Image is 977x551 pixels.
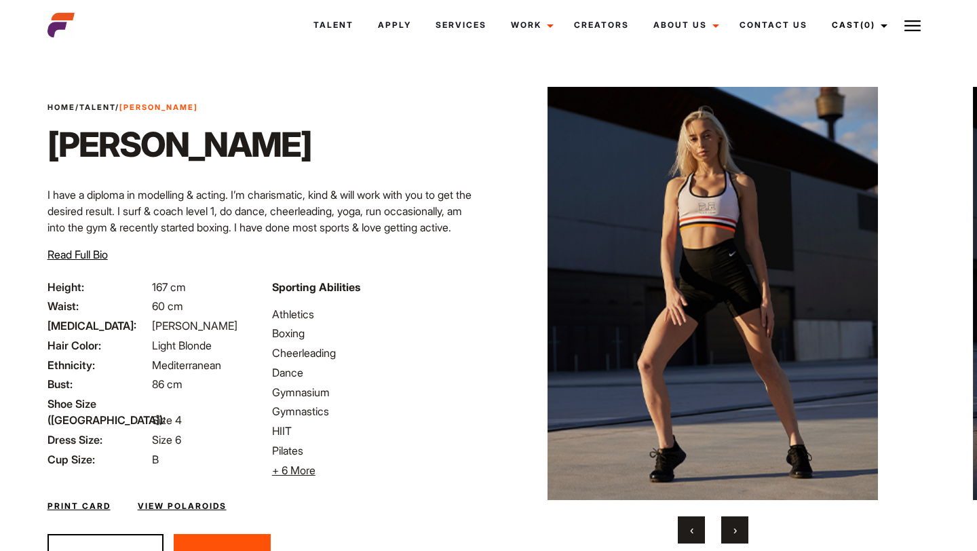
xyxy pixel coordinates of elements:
[138,500,227,512] a: View Polaroids
[301,7,366,43] a: Talent
[521,87,905,500] img: UntitleXd 5
[47,337,149,354] span: Hair Color:
[152,319,237,332] span: [PERSON_NAME]
[47,187,480,235] p: I have a diploma in modelling & acting. I’m charismatic, kind & will work with you to get the des...
[562,7,641,43] a: Creators
[47,357,149,373] span: Ethnicity:
[47,451,149,468] span: Cup Size:
[272,280,360,294] strong: Sporting Abilities
[47,298,149,314] span: Waist:
[152,358,221,372] span: Mediterranean
[641,7,727,43] a: About Us
[904,18,921,34] img: Burger icon
[47,376,149,392] span: Bust:
[47,248,108,261] span: Read Full Bio
[152,339,212,352] span: Light Blonde
[272,384,480,400] li: Gymnasium
[47,318,149,334] span: [MEDICAL_DATA]:
[79,102,115,112] a: Talent
[119,102,198,112] strong: [PERSON_NAME]
[272,423,480,439] li: HIIT
[152,377,183,391] span: 86 cm
[47,246,108,263] button: Read Full Bio
[47,102,198,113] span: / /
[499,7,562,43] a: Work
[272,442,480,459] li: Pilates
[47,432,149,448] span: Dress Size:
[423,7,499,43] a: Services
[860,20,875,30] span: (0)
[47,500,111,512] a: Print Card
[272,463,315,477] span: + 6 More
[733,523,737,537] span: Next
[47,396,149,428] span: Shoe Size ([GEOGRAPHIC_DATA]):
[272,345,480,361] li: Cheerleading
[272,364,480,381] li: Dance
[366,7,423,43] a: Apply
[727,7,820,43] a: Contact Us
[152,413,182,427] span: Size 4
[272,325,480,341] li: Boxing
[47,12,75,39] img: cropped-aefm-brand-fav-22-square.png
[47,102,75,112] a: Home
[820,7,896,43] a: Cast(0)
[152,299,183,313] span: 60 cm
[47,124,311,165] h1: [PERSON_NAME]
[152,280,186,294] span: 167 cm
[152,453,159,466] span: B
[47,279,149,295] span: Height:
[272,403,480,419] li: Gymnastics
[272,306,480,322] li: Athletics
[152,433,181,446] span: Size 6
[690,523,693,537] span: Previous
